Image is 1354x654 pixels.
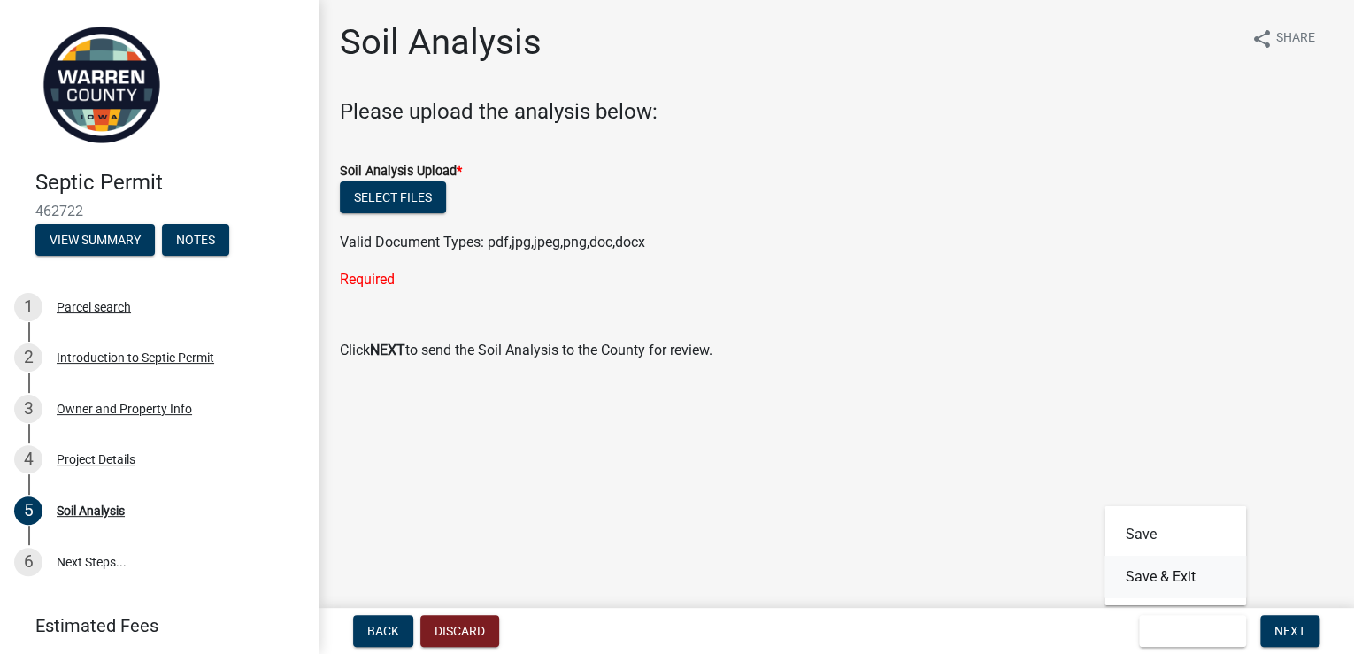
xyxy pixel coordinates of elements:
button: shareShare [1237,21,1329,56]
span: Share [1276,28,1315,50]
div: Owner and Property Info [57,403,192,415]
a: Estimated Fees [14,608,290,643]
div: 6 [14,548,42,576]
button: Discard [420,615,499,647]
span: Back [367,624,399,638]
div: 4 [14,445,42,473]
div: 5 [14,496,42,525]
button: Next [1260,615,1319,647]
h1: Soil Analysis [340,21,542,64]
div: Required [340,269,1333,290]
strong: NEXT [370,342,405,358]
div: 1 [14,293,42,321]
wm-modal-confirm: Notes [162,234,229,248]
p: Click to send the Soil Analysis to the County for review. [340,340,1333,361]
button: View Summary [35,224,155,256]
div: 2 [14,343,42,372]
label: Soil Analysis Upload [340,165,462,178]
h4: Please upload the analysis below: [340,99,1333,125]
div: Save & Exit [1104,506,1246,605]
button: Save & Exit [1104,556,1246,598]
h4: Septic Permit [35,170,304,196]
button: Back [353,615,413,647]
wm-modal-confirm: Summary [35,234,155,248]
span: Next [1274,624,1305,638]
div: Project Details [57,453,135,465]
span: Save & Exit [1153,624,1221,638]
img: Warren County, Iowa [35,19,168,151]
i: share [1251,28,1273,50]
span: 462722 [35,203,283,219]
div: Soil Analysis [57,504,125,517]
div: Parcel search [57,301,131,313]
button: Save & Exit [1139,615,1246,647]
button: Select files [340,181,446,213]
button: Notes [162,224,229,256]
div: Introduction to Septic Permit [57,351,214,364]
span: Valid Document Types: pdf,jpg,jpeg,png,doc,docx [340,234,645,250]
div: 3 [14,395,42,423]
button: Save [1104,513,1246,556]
